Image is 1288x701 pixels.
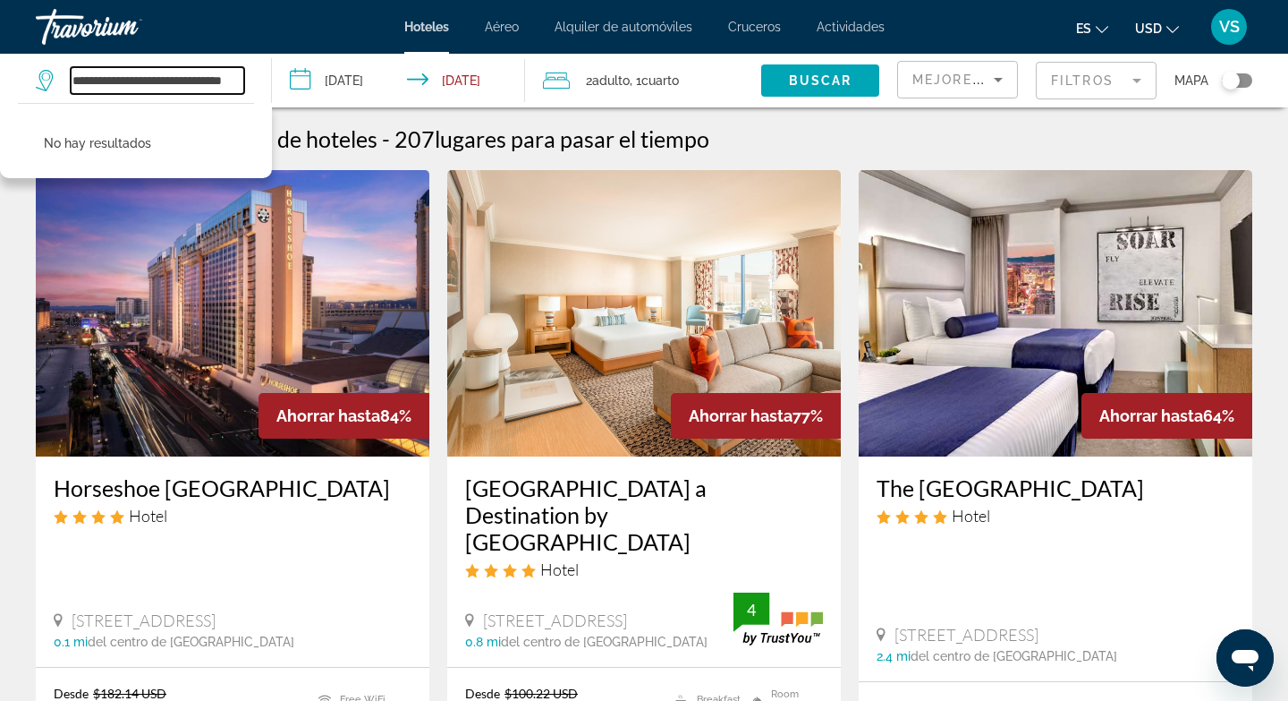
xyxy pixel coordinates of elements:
[465,686,500,701] span: Desde
[483,611,627,630] span: [STREET_ADDRESS]
[877,474,1234,501] a: The [GEOGRAPHIC_DATA]
[859,170,1252,457] img: Hotel image
[447,170,841,457] img: Hotel image
[789,73,852,88] span: Buscar
[54,635,88,649] span: 0.1 mi
[504,686,578,701] del: $100.22 USD
[540,560,579,579] span: Hotel
[728,20,781,34] a: Cruceros
[404,20,449,34] a: Hoteles
[555,20,692,34] a: Alquiler de automóviles
[894,625,1038,645] span: [STREET_ADDRESS]
[1206,8,1252,46] button: User Menu
[258,393,429,439] div: 84%
[877,649,911,663] span: 2.4 mi
[761,64,879,97] button: Buscar
[54,686,89,701] span: Desde
[911,649,1117,663] span: del centro de [GEOGRAPHIC_DATA]
[733,599,769,620] div: 4
[952,506,990,526] span: Hotel
[1099,406,1203,425] span: Ahorrar hasta
[485,20,519,34] a: Aéreo
[1076,21,1091,36] span: es
[276,406,380,425] span: Ahorrar hasta
[641,73,679,88] span: Cuarto
[1076,15,1108,41] button: Change language
[465,474,823,555] a: [GEOGRAPHIC_DATA] a Destination by [GEOGRAPHIC_DATA]
[1036,61,1157,100] button: Filter
[36,4,215,50] a: Travorium
[592,73,630,88] span: Adulto
[671,393,841,439] div: 77%
[54,474,411,501] a: Horseshoe [GEOGRAPHIC_DATA]
[501,635,708,649] span: del centro de [GEOGRAPHIC_DATA]
[525,54,761,107] button: Travelers: 2 adults, 0 children
[272,54,526,107] button: Check-in date: Sep 22, 2025 Check-out date: Sep 24, 2025
[733,593,823,645] img: trustyou-badge.svg
[435,125,709,152] span: lugares para pasar el tiempo
[817,20,885,34] a: Actividades
[1081,393,1252,439] div: 64%
[394,125,709,152] h2: 207
[586,68,630,93] span: 2
[382,125,390,152] span: -
[54,506,411,526] div: 4 star Hotel
[36,170,429,457] img: Hotel image
[465,635,501,649] span: 0.8 mi
[129,506,167,526] span: Hotel
[1216,629,1274,687] iframe: Button to launch messaging window
[630,68,679,93] span: , 1
[72,611,216,630] span: [STREET_ADDRESS]
[1135,21,1162,36] span: USD
[912,69,1003,90] mat-select: Sort by
[1219,18,1240,36] span: VS
[877,506,1234,526] div: 4 star Hotel
[465,560,823,579] div: 4 star Hotel
[93,686,166,701] del: $182.14 USD
[1174,68,1208,93] span: Mapa
[1135,15,1179,41] button: Change currency
[912,73,1091,87] span: Mejores descuentos
[88,635,294,649] span: del centro de [GEOGRAPHIC_DATA]
[44,131,151,156] p: No hay resultados
[689,406,792,425] span: Ahorrar hasta
[1208,73,1252,89] button: Toggle map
